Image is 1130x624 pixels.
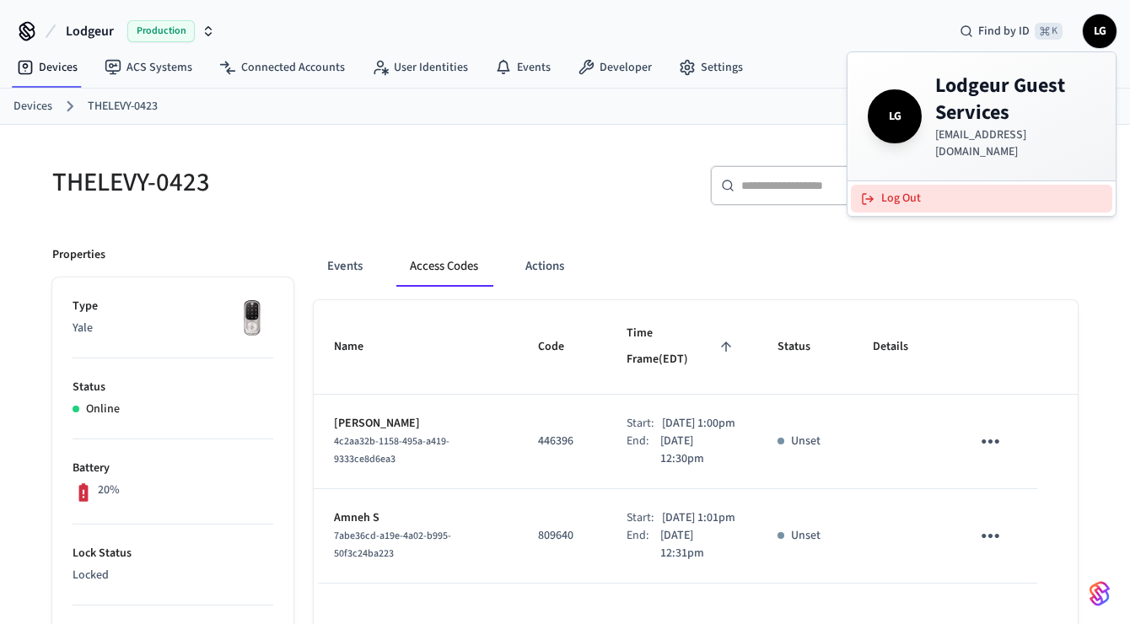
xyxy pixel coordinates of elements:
[662,415,735,433] p: [DATE] 1:00pm
[73,545,273,562] p: Lock Status
[73,460,273,477] p: Battery
[91,52,206,83] a: ACS Systems
[334,434,449,466] span: 4c2aa32b-1158-495a-a419-9333ce8d6ea3
[564,52,665,83] a: Developer
[627,320,737,374] span: Time Frame(EDT)
[538,334,586,360] span: Code
[334,415,498,433] p: [PERSON_NAME]
[627,527,660,562] div: End:
[873,334,930,360] span: Details
[627,415,662,433] div: Start:
[1084,16,1115,46] span: LG
[73,298,273,315] p: Type
[314,246,1078,287] div: ant example
[978,23,1030,40] span: Find by ID
[396,246,492,287] button: Access Codes
[482,52,564,83] a: Events
[98,481,120,499] p: 20%
[665,52,756,83] a: Settings
[314,300,1078,584] table: sticky table
[935,126,1095,160] p: [EMAIL_ADDRESS][DOMAIN_NAME]
[512,246,578,287] button: Actions
[538,527,586,545] p: 809640
[538,433,586,450] p: 446396
[334,509,498,527] p: Amneh S
[791,433,821,450] p: Unset
[935,73,1095,126] h4: Lodgeur Guest Services
[52,165,555,200] h5: THELEVY-0423
[660,433,736,468] p: [DATE] 12:30pm
[13,98,52,116] a: Devices
[88,98,158,116] a: THELEVY-0423
[946,16,1076,46] div: Find by ID⌘ K
[660,527,736,562] p: [DATE] 12:31pm
[334,529,451,561] span: 7abe36cd-a19e-4a02-b995-50f3c24ba223
[73,320,273,337] p: Yale
[662,509,735,527] p: [DATE] 1:01pm
[1035,23,1063,40] span: ⌘ K
[791,527,821,545] p: Unset
[1090,580,1110,607] img: SeamLogoGradient.69752ec5.svg
[1083,14,1117,48] button: LG
[52,246,105,264] p: Properties
[206,52,358,83] a: Connected Accounts
[314,246,376,287] button: Events
[627,433,660,468] div: End:
[871,93,918,140] span: LG
[334,334,385,360] span: Name
[66,21,114,41] span: Lodgeur
[778,334,832,360] span: Status
[231,298,273,340] img: Yale Assure Touchscreen Wifi Smart Lock, Satin Nickel, Front
[3,52,91,83] a: Devices
[73,379,273,396] p: Status
[851,185,1112,212] button: Log Out
[127,20,195,42] span: Production
[358,52,482,83] a: User Identities
[73,567,273,584] p: Locked
[627,509,662,527] div: Start:
[86,401,120,418] p: Online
